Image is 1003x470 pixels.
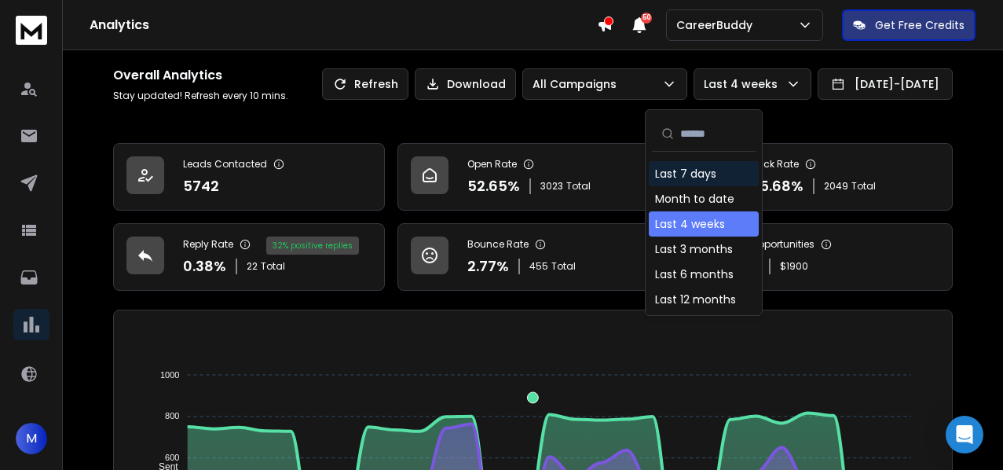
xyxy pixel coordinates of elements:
[533,76,623,92] p: All Campaigns
[183,158,267,171] p: Leads Contacted
[165,412,179,421] tspan: 800
[467,238,529,251] p: Bounce Rate
[681,223,953,291] a: Opportunities7$1900
[261,260,285,273] span: Total
[566,180,591,193] span: Total
[113,90,288,102] p: Stay updated! Refresh every 10 mins.
[655,216,725,232] div: Last 4 weeks
[90,16,597,35] h1: Analytics
[322,68,408,100] button: Refresh
[183,175,219,197] p: 5742
[467,158,517,171] p: Open Rate
[354,76,398,92] p: Refresh
[655,266,734,282] div: Last 6 months
[842,9,976,41] button: Get Free Credits
[655,292,736,307] div: Last 12 months
[780,260,808,273] p: $ 1900
[818,68,953,100] button: [DATE]-[DATE]
[655,166,716,182] div: Last 7 days
[165,453,179,462] tspan: 600
[397,143,669,211] a: Open Rate52.65%3023Total
[751,158,799,171] p: Click Rate
[751,238,814,251] p: Opportunities
[467,175,520,197] p: 52.65 %
[551,260,576,273] span: Total
[160,370,179,380] tspan: 1000
[824,180,848,193] span: 2049
[641,13,652,24] span: 50
[851,180,876,193] span: Total
[415,68,516,100] button: Download
[655,191,734,207] div: Month to date
[266,237,359,255] div: 32 % positive replies
[704,76,784,92] p: Last 4 weeks
[467,255,509,277] p: 2.77 %
[875,17,965,33] p: Get Free Credits
[16,16,47,45] img: logo
[681,143,953,211] a: Click Rate35.68%2049Total
[183,238,233,251] p: Reply Rate
[447,76,506,92] p: Download
[529,260,548,273] span: 455
[540,180,563,193] span: 3023
[113,223,385,291] a: Reply Rate0.38%22Total32% positive replies
[247,260,258,273] span: 22
[113,143,385,211] a: Leads Contacted5742
[397,223,669,291] a: Bounce Rate2.77%455Total
[676,17,759,33] p: CareerBuddy
[113,66,288,85] h1: Overall Analytics
[655,241,733,257] div: Last 3 months
[16,423,47,454] button: M
[183,255,226,277] p: 0.38 %
[946,416,983,453] div: Open Intercom Messenger
[751,175,803,197] p: 35.68 %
